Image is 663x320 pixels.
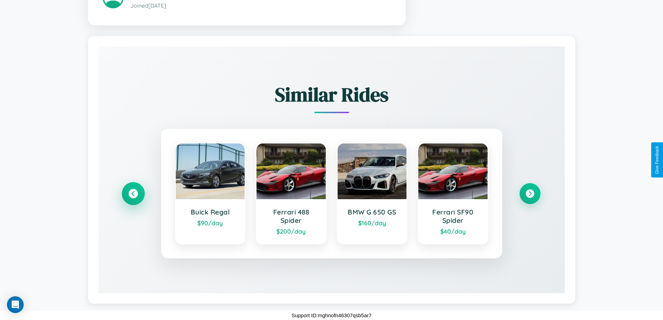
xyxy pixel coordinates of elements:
a: Ferrari 488 Spider$200/day [256,143,326,244]
h3: Buick Regal [183,208,238,216]
a: BMW G 650 GS$160/day [337,143,408,244]
a: Ferrari SF90 Spider$40/day [418,143,488,244]
div: $ 40 /day [425,227,481,235]
div: $ 160 /day [345,219,400,227]
div: Open Intercom Messenger [7,296,24,313]
div: $ 200 /day [263,227,319,235]
h3: Ferrari 488 Spider [263,208,319,225]
div: $ 90 /day [183,219,238,227]
p: Joined [DATE] [131,1,391,11]
h3: BMW G 650 GS [345,208,400,216]
h3: Ferrari SF90 Spider [425,208,481,225]
a: Buick Regal$90/day [175,143,246,244]
p: Support ID: mghnofn46307qsb5ar7 [291,311,371,320]
div: Give Feedback [655,146,660,174]
h2: Similar Rides [123,81,540,108]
